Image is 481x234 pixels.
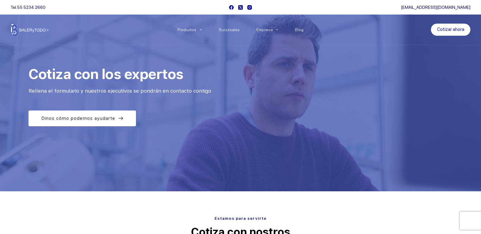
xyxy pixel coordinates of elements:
a: Facebook [229,5,234,10]
a: Cotizar ahora [431,24,470,36]
span: Tel. [11,5,46,10]
nav: Menu Principal [169,15,312,45]
img: Balerytodo [11,24,49,35]
span: Estamos para servirte [215,216,266,221]
a: 55 5234 2660 [17,5,46,10]
a: X (Twitter) [238,5,243,10]
a: Dinos cómo podemos ayudarte [29,110,136,126]
a: Instagram [247,5,252,10]
span: Cotiza con los expertos [29,66,183,82]
span: Rellena el formulario y nuestros ejecutivos se pondrán en contacto contigo [29,88,211,94]
span: Dinos cómo podemos ayudarte [41,115,115,122]
a: [EMAIL_ADDRESS][DOMAIN_NAME] [401,5,470,10]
